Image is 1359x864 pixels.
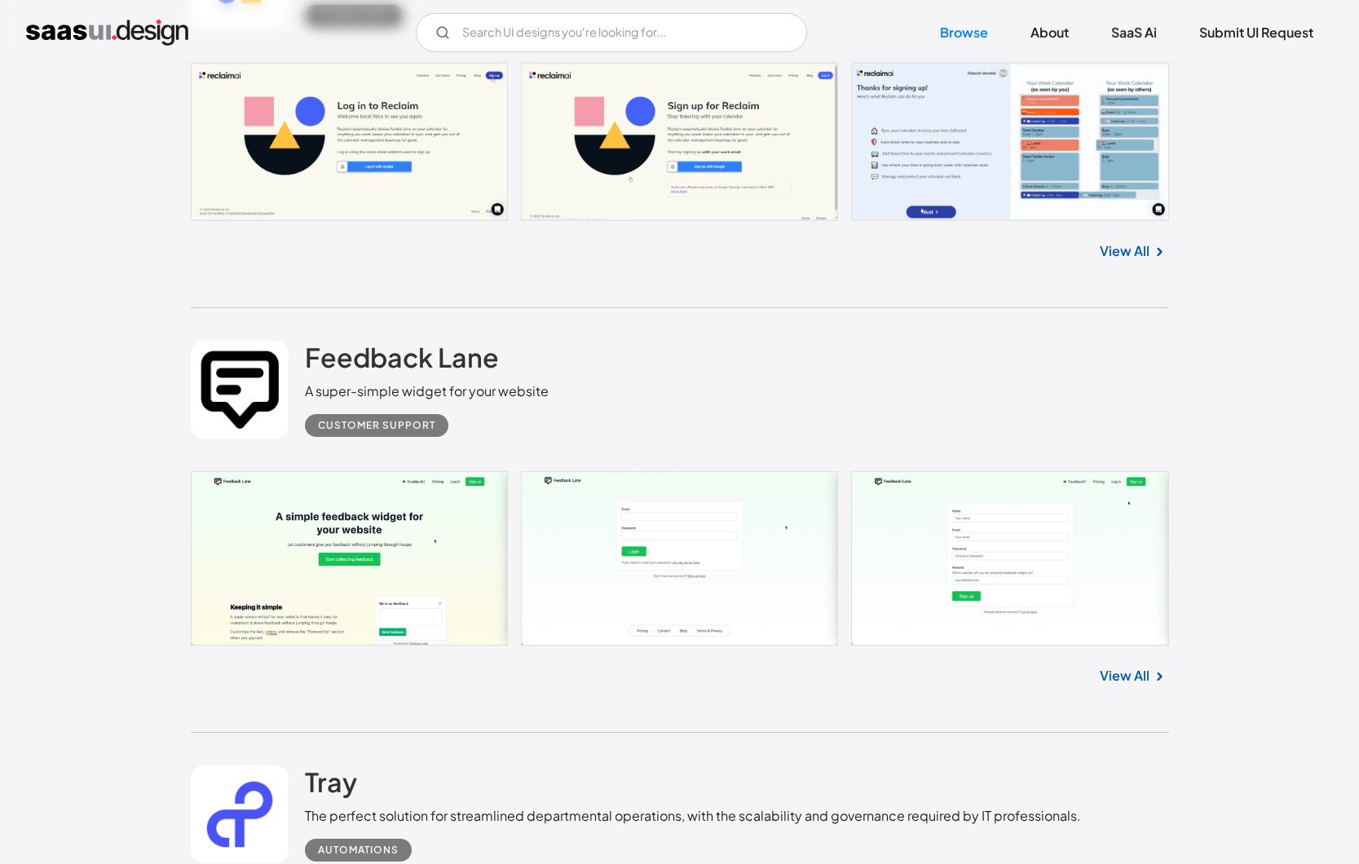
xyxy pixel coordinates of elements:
a: home [26,20,188,46]
h2: Feedback Lane [305,341,499,373]
a: Feedback Lane [305,341,499,381]
a: SaaS Ai [1092,15,1176,51]
a: Tray [305,765,357,806]
form: Email Form [416,13,807,52]
a: Submit UI Request [1180,15,1333,51]
a: Browse [920,15,1008,51]
div: Customer Support [318,416,435,435]
a: About [1011,15,1088,51]
div: The perfect solution for streamlined departmental operations, with the scalability and governance... [305,806,1081,826]
a: View All [1100,241,1149,261]
a: View All [1100,666,1149,685]
div: A super-simple widget for your website [305,381,549,401]
input: Search UI designs you're looking for... [416,13,807,52]
div: Automations [318,840,399,860]
h2: Tray [305,765,357,798]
